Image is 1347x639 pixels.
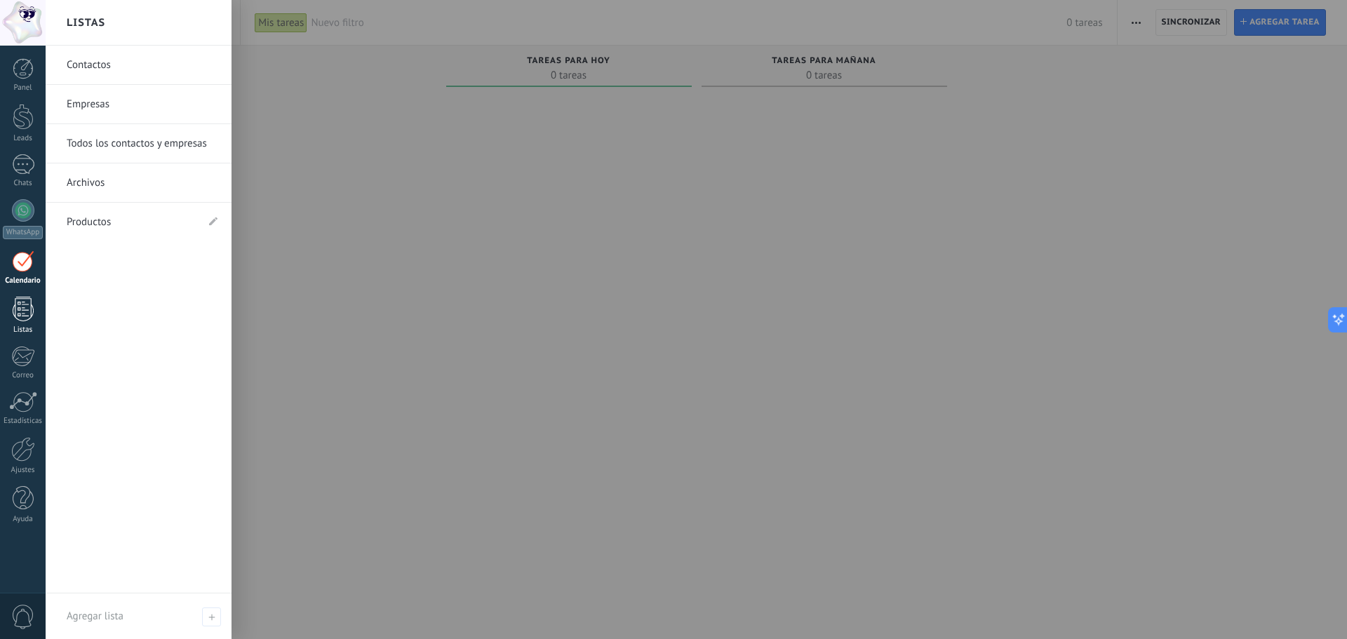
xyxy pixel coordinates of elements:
a: Productos [67,203,196,242]
a: Empresas [67,85,217,124]
div: Listas [3,325,43,335]
div: Leads [3,134,43,143]
a: Todos los contactos y empresas [67,124,217,163]
div: Chats [3,179,43,188]
div: Correo [3,371,43,380]
div: Ajustes [3,466,43,475]
div: Estadísticas [3,417,43,426]
span: Agregar lista [67,610,123,623]
div: Calendario [3,276,43,285]
a: Contactos [67,46,217,85]
a: Archivos [67,163,217,203]
span: Agregar lista [202,607,221,626]
div: Panel [3,83,43,93]
div: WhatsApp [3,226,43,239]
h2: Listas [67,1,105,45]
div: Ayuda [3,515,43,524]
